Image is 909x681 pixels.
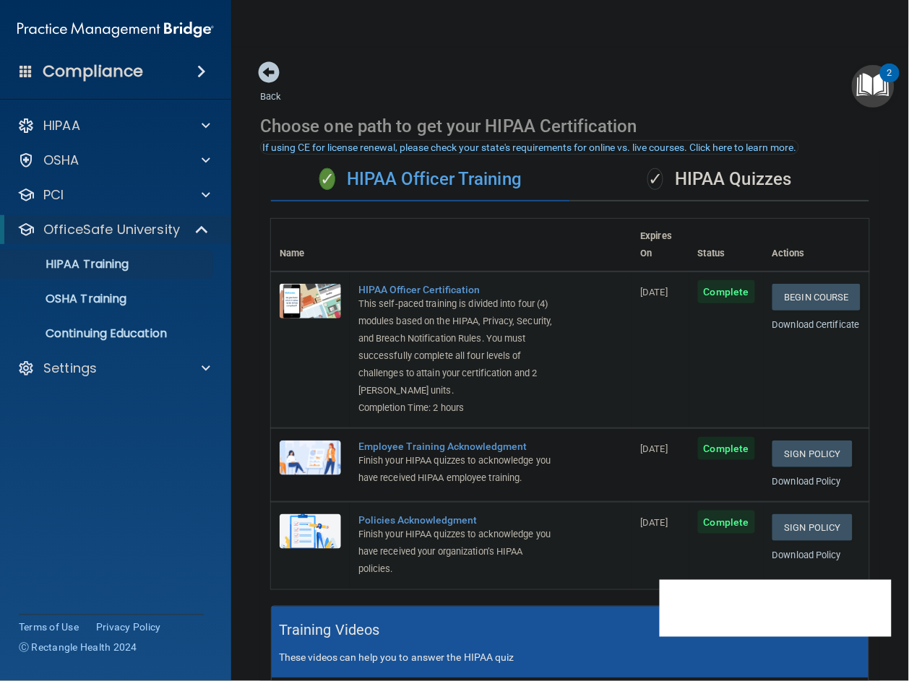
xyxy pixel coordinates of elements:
a: PCI [17,186,210,204]
th: Actions [764,219,869,272]
p: HIPAA Training [9,257,129,272]
a: OSHA [17,152,210,169]
a: Terms of Use [19,620,79,635]
span: Complete [698,437,755,460]
p: OfficeSafe University [43,221,180,238]
p: PCI [43,186,64,204]
th: Expires On [632,219,689,272]
a: OfficeSafe University [17,221,210,238]
a: Settings [17,360,210,377]
button: If using CE for license renewal, please check your state's requirements for online vs. live cours... [260,140,799,155]
span: Ⓒ Rectangle Health 2024 [19,641,137,655]
a: Begin Course [772,284,861,311]
a: Download Policy [772,476,842,487]
div: Policies Acknowledgment [358,514,560,526]
p: Settings [43,360,97,377]
span: [DATE] [641,517,668,528]
iframe: Drift Widget Chat Controller [660,580,892,637]
p: These videos can help you to answer the HIPAA quiz [279,652,861,664]
img: PMB logo [17,15,214,44]
a: Back [260,74,281,102]
a: HIPAA [17,117,210,134]
a: Privacy Policy [96,620,161,635]
h5: Training Videos [279,618,380,643]
button: Open Resource Center, 2 new notifications [852,65,895,108]
div: Employee Training Acknowledgment [358,441,560,452]
a: Download Policy [772,550,842,560]
span: [DATE] [641,443,668,454]
div: This self-paced training is divided into four (4) modules based on the HIPAA, Privacy, Security, ... [358,295,560,399]
p: Continuing Education [9,326,207,341]
span: ✓ [319,168,335,190]
div: If using CE for license renewal, please check your state's requirements for online vs. live cours... [262,142,797,152]
th: Name [271,219,350,272]
div: HIPAA Officer Training [271,158,570,201]
div: Completion Time: 2 hours [358,399,560,417]
p: OSHA Training [9,292,126,306]
a: Sign Policy [772,514,853,541]
span: ✓ [647,168,663,190]
div: Finish your HIPAA quizzes to acknowledge you have received your organization’s HIPAA policies. [358,526,560,578]
a: Sign Policy [772,441,853,467]
p: OSHA [43,152,79,169]
p: HIPAA [43,117,80,134]
a: Download Certificate [772,319,860,330]
span: [DATE] [641,287,668,298]
div: Choose one path to get your HIPAA Certification [260,105,880,147]
h4: Compliance [43,61,143,82]
div: Finish your HIPAA quizzes to acknowledge you have received HIPAA employee training. [358,452,560,487]
div: HIPAA Quizzes [570,158,869,201]
span: Complete [698,280,755,303]
a: HIPAA Officer Certification [358,284,560,295]
th: Status [689,219,764,272]
div: 2 [887,73,892,92]
span: Complete [698,511,755,534]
